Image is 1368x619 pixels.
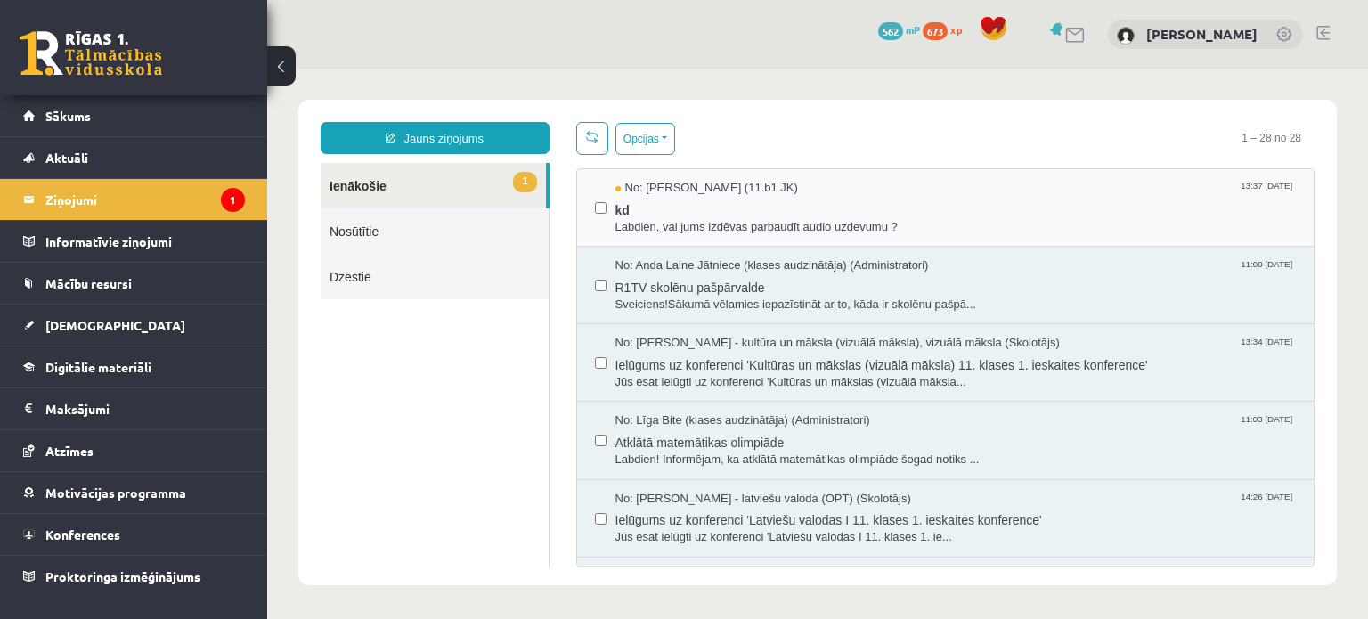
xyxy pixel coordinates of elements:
[906,22,920,37] span: mP
[348,283,1030,305] span: Ielūgums uz konferenci 'Kultūras un mākslas (vizuālā māksla) 11. klases 1. ieskaites konference'
[348,438,1030,460] span: Ielūgums uz konferenci 'Latviešu valodas I 11. klases 1. ieskaites konference'
[45,568,200,584] span: Proktoringa izmēģinājums
[20,31,162,76] a: Rīgas 1. Tālmācības vidusskola
[23,137,245,178] a: Aktuāli
[348,189,1030,244] a: No: Anda Laine Jātniece (klases audzinātāja) (Administratori) 11:00 [DATE] R1TV skolēnu pašpārval...
[1146,25,1258,43] a: [PERSON_NAME]
[970,344,1029,357] span: 11:03 [DATE]
[348,189,662,206] span: No: Anda Laine Jātniece (klases audzinātāja) (Administratori)
[23,514,245,555] a: Konferences
[45,388,245,429] legend: Maksājumi
[348,228,1030,245] span: Sveiciens!Sākumā vēlamies iepazīstināt ar to, kāda ir skolēnu pašpā...
[23,346,245,387] a: Digitālie materiāli
[970,422,1029,436] span: 14:26 [DATE]
[970,111,1029,125] span: 13:37 [DATE]
[348,111,1030,167] a: No: [PERSON_NAME] (11.b1 JK) 13:37 [DATE] kd Labdien, vai jums izdēvas parbaudīt audio uzdevumu ?
[45,526,120,542] span: Konferences
[878,22,903,40] span: 562
[45,179,245,220] legend: Ziņojumi
[23,179,245,220] a: Ziņojumi1
[45,108,91,124] span: Sākums
[348,266,1030,322] a: No: [PERSON_NAME] - kultūra un māksla (vizuālā māksla), vizuālā māksla (Skolotājs) 13:34 [DATE] I...
[970,189,1029,202] span: 11:00 [DATE]
[348,128,1030,151] span: kd
[348,206,1030,228] span: R1TV skolēnu pašpārvalde
[348,266,793,283] span: No: [PERSON_NAME] - kultūra un māksla (vizuālā māksla), vizuālā māksla (Skolotājs)
[45,443,94,459] span: Atzīmes
[23,221,245,262] a: Informatīvie ziņojumi
[23,263,245,304] a: Mācību resursi
[23,388,245,429] a: Maksājumi
[348,344,1030,399] a: No: Līga Bite (klases audzinātāja) (Administratori) 11:03 [DATE] Atklātā matemātikas olimpiāde La...
[950,22,962,37] span: xp
[348,111,531,128] span: No: [PERSON_NAME] (11.b1 JK)
[878,22,920,37] a: 562 mP
[348,344,603,361] span: No: Līga Bite (klases audzinātāja) (Administratori)
[348,383,1030,400] span: Labdien! Informējam, ka atklātā matemātikas olimpiāde šogad notiks ...
[53,140,281,185] a: Nosūtītie
[23,472,245,513] a: Motivācijas programma
[348,422,1030,477] a: No: [PERSON_NAME] - latviešu valoda (OPT) (Skolotājs) 14:26 [DATE] Ielūgums uz konferenci 'Latvie...
[348,54,408,86] button: Opcijas
[53,94,279,140] a: 1Ienākošie
[53,53,282,86] a: Jauns ziņojums
[45,317,185,333] span: [DEMOGRAPHIC_DATA]
[961,53,1047,86] span: 1 – 28 no 28
[23,95,245,136] a: Sākums
[45,275,132,291] span: Mācību resursi
[1117,27,1135,45] img: Marta Broka
[348,361,1030,383] span: Atklātā matemātikas olimpiāde
[45,485,186,501] span: Motivācijas programma
[348,151,1030,167] span: Labdien, vai jums izdēvas parbaudīt audio uzdevumu ?
[53,185,281,231] a: Dzēstie
[45,150,88,166] span: Aktuāli
[23,430,245,471] a: Atzīmes
[23,556,245,597] a: Proktoringa izmēģinājums
[923,22,948,40] span: 673
[246,103,269,124] span: 1
[348,305,1030,322] span: Jūs esat ielūgti uz konferenci 'Kultūras un mākslas (vizuālā māksla...
[348,460,1030,477] span: Jūs esat ielūgti uz konferenci 'Latviešu valodas I 11. klases 1. ie...
[923,22,971,37] a: 673 xp
[970,266,1029,280] span: 13:34 [DATE]
[45,221,245,262] legend: Informatīvie ziņojumi
[348,422,644,439] span: No: [PERSON_NAME] - latviešu valoda (OPT) (Skolotājs)
[45,359,151,375] span: Digitālie materiāli
[23,305,245,346] a: [DEMOGRAPHIC_DATA]
[221,188,245,212] i: 1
